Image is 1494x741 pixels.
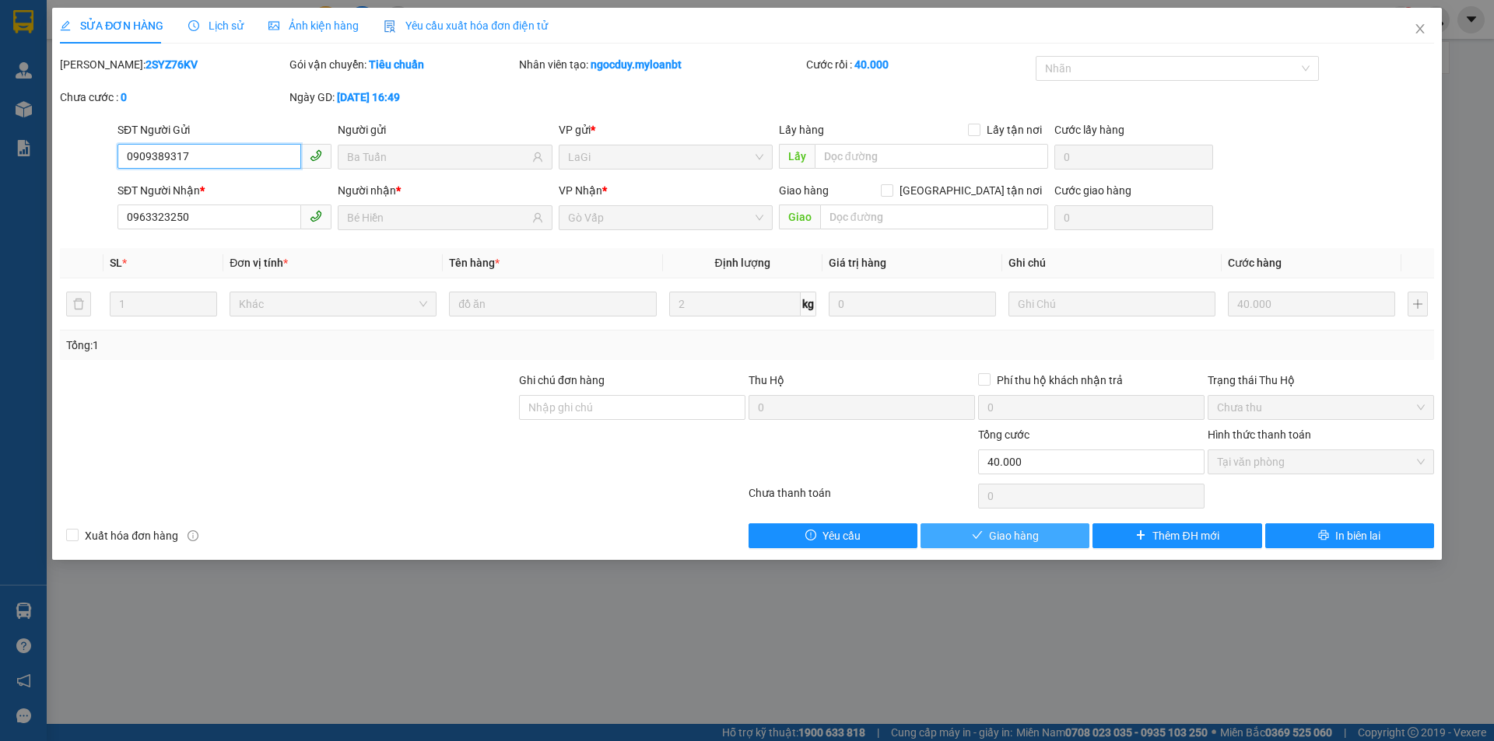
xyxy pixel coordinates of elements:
[991,372,1129,389] span: Phí thu hộ khách nhận trả
[1408,292,1428,316] button: plus
[369,58,424,71] b: Tiêu chuẩn
[805,530,816,542] span: exclamation-circle
[8,66,107,83] li: VP Gò Vấp
[519,395,745,420] input: Ghi chú đơn hàng
[980,121,1048,138] span: Lấy tận nơi
[110,257,122,269] span: SL
[117,182,331,199] div: SĐT Người Nhận
[289,56,516,73] div: Gói vận chuyển:
[239,292,427,316] span: Khác
[779,204,820,229] span: Giao
[268,20,279,31] span: picture
[715,257,770,269] span: Định lượng
[8,8,62,62] img: logo.jpg
[1335,527,1380,544] span: In biên lai
[8,8,226,37] li: Mỹ Loan
[66,292,91,316] button: delete
[1054,205,1213,230] input: Cước giao hàng
[779,144,815,169] span: Lấy
[1318,530,1329,542] span: printer
[1208,428,1311,441] label: Hình thức thanh toán
[338,121,552,138] div: Người gửi
[1008,292,1215,316] input: Ghi Chú
[822,527,861,544] span: Yêu cầu
[568,206,763,229] span: Gò Vấp
[1092,523,1261,548] button: plusThêm ĐH mới
[749,523,917,548] button: exclamation-circleYêu cầu
[829,257,886,269] span: Giá trị hàng
[60,19,163,32] span: SỬA ĐƠN HÀNG
[347,209,528,226] input: Tên người nhận
[1414,23,1426,35] span: close
[310,210,322,222] span: phone
[66,337,577,354] div: Tổng: 1
[829,292,996,316] input: 0
[449,292,656,316] input: VD: Bàn, Ghế
[559,121,773,138] div: VP gửi
[60,89,286,106] div: Chưa cước :
[1054,145,1213,170] input: Cước lấy hàng
[779,184,829,197] span: Giao hàng
[519,56,803,73] div: Nhân viên tạo:
[188,19,244,32] span: Lịch sử
[1002,248,1222,278] th: Ghi chú
[337,91,400,103] b: [DATE] 16:49
[310,149,322,162] span: phone
[146,58,198,71] b: 2SYZ76KV
[289,89,516,106] div: Ngày GD:
[519,374,605,386] label: Ghi chú đơn hàng
[1398,8,1442,51] button: Close
[1217,396,1425,419] span: Chưa thu
[1228,257,1282,269] span: Cước hàng
[921,523,1089,548] button: checkGiao hàng
[107,86,118,97] span: environment
[591,58,682,71] b: ngocduy.myloanbt
[338,182,552,199] div: Người nhận
[1265,523,1434,548] button: printerIn biên lai
[1228,292,1395,316] input: 0
[449,257,500,269] span: Tên hàng
[749,374,784,386] span: Thu Hộ
[978,428,1029,441] span: Tổng cước
[107,66,207,83] li: VP LaGi
[188,530,198,541] span: info-circle
[347,149,528,166] input: Tên người gửi
[532,212,543,223] span: user
[60,20,71,31] span: edit
[1217,450,1425,474] span: Tại văn phòng
[1054,184,1131,197] label: Cước giao hàng
[559,184,602,197] span: VP Nhận
[8,86,93,132] b: 148/31 [PERSON_NAME], P6, Q Gò Vấp
[188,20,199,31] span: clock-circle
[384,19,548,32] span: Yêu cầu xuất hóa đơn điện tử
[972,530,983,542] span: check
[117,121,331,138] div: SĐT Người Gửi
[121,91,127,103] b: 0
[1152,527,1219,544] span: Thêm ĐH mới
[384,20,396,33] img: icon
[989,527,1039,544] span: Giao hàng
[8,86,19,97] span: environment
[815,144,1048,169] input: Dọc đường
[230,257,288,269] span: Đơn vị tính
[893,182,1048,199] span: [GEOGRAPHIC_DATA] tận nơi
[107,86,202,115] b: 33 Bác Ái, P Phước Hội, TX Lagi
[820,204,1048,229] input: Dọc đường
[532,152,543,163] span: user
[79,527,184,544] span: Xuất hóa đơn hàng
[268,19,359,32] span: Ảnh kiện hàng
[779,124,824,136] span: Lấy hàng
[806,56,1033,73] div: Cước rồi :
[60,56,286,73] div: [PERSON_NAME]:
[854,58,889,71] b: 40.000
[801,292,816,316] span: kg
[747,484,977,512] div: Chưa thanh toán
[1135,530,1146,542] span: plus
[1208,372,1434,389] div: Trạng thái Thu Hộ
[568,145,763,169] span: LaGi
[1054,124,1124,136] label: Cước lấy hàng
